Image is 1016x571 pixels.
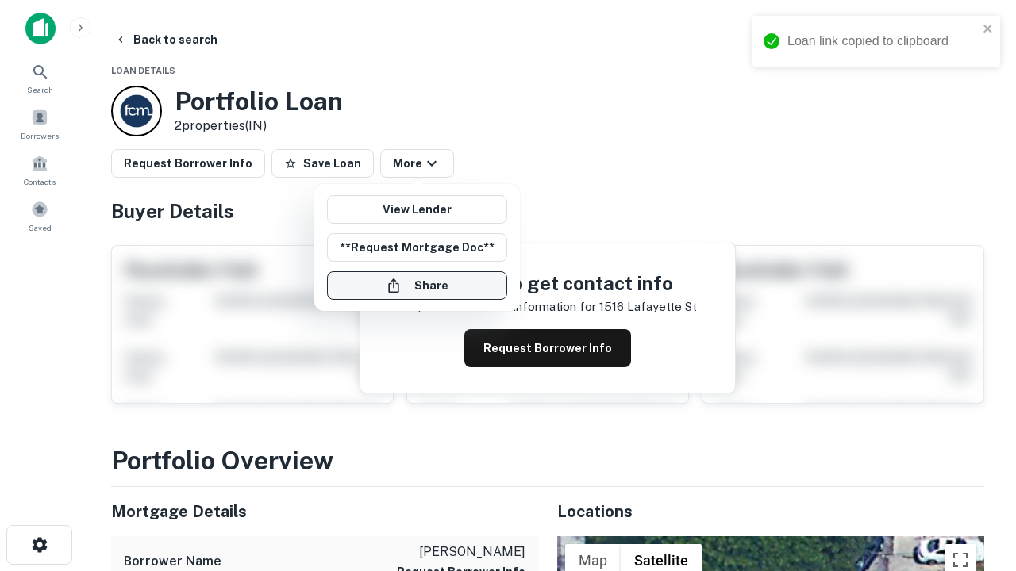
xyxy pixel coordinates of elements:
[327,195,507,224] a: View Lender
[787,32,978,51] div: Loan link copied to clipboard
[937,393,1016,469] iframe: Chat Widget
[983,22,994,37] button: close
[327,233,507,262] button: **Request Mortgage Doc**
[327,271,507,300] button: Share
